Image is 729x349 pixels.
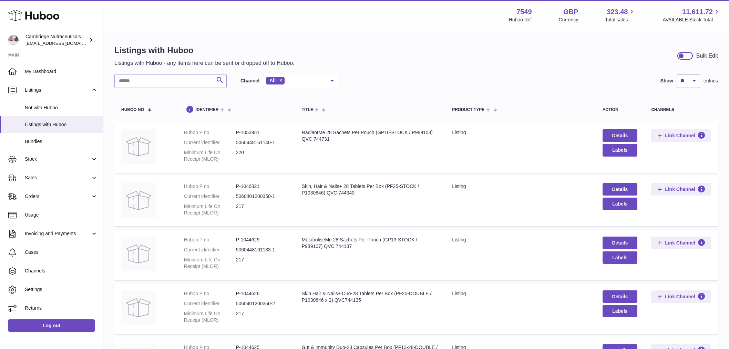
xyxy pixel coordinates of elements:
[25,40,101,46] span: [EMAIL_ADDRESS][DOMAIN_NAME]
[236,310,288,323] dd: 217
[603,251,638,264] button: Labels
[25,138,98,145] span: Bundles
[559,17,578,23] div: Currency
[651,129,711,142] button: Link Channel
[302,290,438,303] div: Skin Hair & Nails+ Duo-28 Tablets Per Box (PF25-DOUBLE / P1030846 x 2) QVC744135
[25,193,91,200] span: Orders
[121,108,144,112] span: Huboo no
[651,237,711,249] button: Link Channel
[452,290,588,297] div: listing
[25,156,91,162] span: Stock
[665,132,695,139] span: Link Channel
[114,59,295,67] p: Listings with Huboo - any items here can be sent or dropped off to Huboo.
[121,129,156,164] img: RadiantMe 28 Sachets Per Pouch (GP10-STOCK / P989103) QVC 744731
[8,319,95,332] a: Log out
[25,174,91,181] span: Sales
[682,7,713,17] span: 11,611.72
[603,305,638,317] button: Labels
[236,193,288,200] dd: 5060401200350-1
[121,290,156,325] img: Skin Hair & Nails+ Duo-28 Tablets Per Box (PF25-DOUBLE / P1030846 x 2) QVC744135
[184,300,236,307] dt: Current identifier
[184,193,236,200] dt: Current identifier
[302,129,438,142] div: RadiantMe 28 Sachets Per Pouch (GP10-STOCK / P989103) QVC 744731
[696,52,718,60] div: Bulk Edit
[25,305,98,311] span: Returns
[184,183,236,190] dt: Huboo P no
[184,139,236,146] dt: Current identifier
[302,108,313,112] span: title
[236,257,288,270] dd: 217
[603,198,638,210] button: Labels
[605,7,636,23] a: 323.48 Total sales
[25,286,98,293] span: Settings
[236,290,288,297] dd: P-1044626
[651,108,711,112] div: channels
[603,183,638,196] a: Details
[184,129,236,136] dt: Huboo P no
[236,247,288,253] dd: 5060448161133-1
[184,237,236,243] dt: Huboo P no
[509,17,532,23] div: Huboo Ref
[25,230,91,237] span: Invoicing and Payments
[25,121,98,128] span: Listings with Huboo
[452,108,484,112] span: Product Type
[196,108,219,112] span: identifier
[25,268,98,274] span: Channels
[184,290,236,297] dt: Huboo P no
[603,290,638,303] a: Details
[8,35,19,45] img: qvc@camnutra.com
[651,183,711,196] button: Link Channel
[236,129,288,136] dd: P-1053951
[663,7,721,23] a: 11,611.72 AVAILABLE Stock Total
[236,300,288,307] dd: 5060401200350-2
[660,78,673,84] label: Show
[25,33,88,47] div: Cambridge Nutraceuticals Ltd
[603,108,638,112] div: action
[236,203,288,216] dd: 217
[121,237,156,271] img: MetaboliseMe 28 Sachets Per Pouch (GP13-STOCK / P989107) QVC 744137
[236,183,288,190] dd: P-1046821
[114,45,295,56] h1: Listings with Huboo
[121,183,156,218] img: Skin, Hair & Nails+ 28 Tablets Per Box (PF25-STOCK / P1030846) QVC 744340
[516,7,532,17] strong: 7549
[184,149,236,162] dt: Minimum Life On Receipt (MLOR)
[25,87,91,93] span: Listings
[607,7,628,17] span: 323.48
[25,68,98,75] span: My Dashboard
[269,78,276,83] span: All
[236,139,288,146] dd: 5060448161140-1
[603,237,638,249] a: Details
[184,310,236,323] dt: Minimum Life On Receipt (MLOR)
[236,149,288,162] dd: 220
[452,183,588,190] div: listing
[184,257,236,270] dt: Minimum Life On Receipt (MLOR)
[563,7,578,17] strong: GBP
[603,129,638,142] a: Details
[651,290,711,303] button: Link Channel
[302,237,438,250] div: MetaboliseMe 28 Sachets Per Pouch (GP13-STOCK / P989107) QVC 744137
[452,129,588,136] div: listing
[603,144,638,156] button: Labels
[663,17,721,23] span: AVAILABLE Stock Total
[25,249,98,256] span: Cases
[236,237,288,243] dd: P-1044629
[302,183,438,196] div: Skin, Hair & Nails+ 28 Tablets Per Box (PF25-STOCK / P1030846) QVC 744340
[452,237,588,243] div: listing
[665,293,695,300] span: Link Channel
[704,78,718,84] span: entries
[25,212,98,218] span: Usage
[665,240,695,246] span: Link Channel
[665,186,695,192] span: Link Channel
[240,78,259,84] label: Channel
[184,203,236,216] dt: Minimum Life On Receipt (MLOR)
[184,247,236,253] dt: Current identifier
[605,17,636,23] span: Total sales
[25,104,98,111] span: Not with Huboo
